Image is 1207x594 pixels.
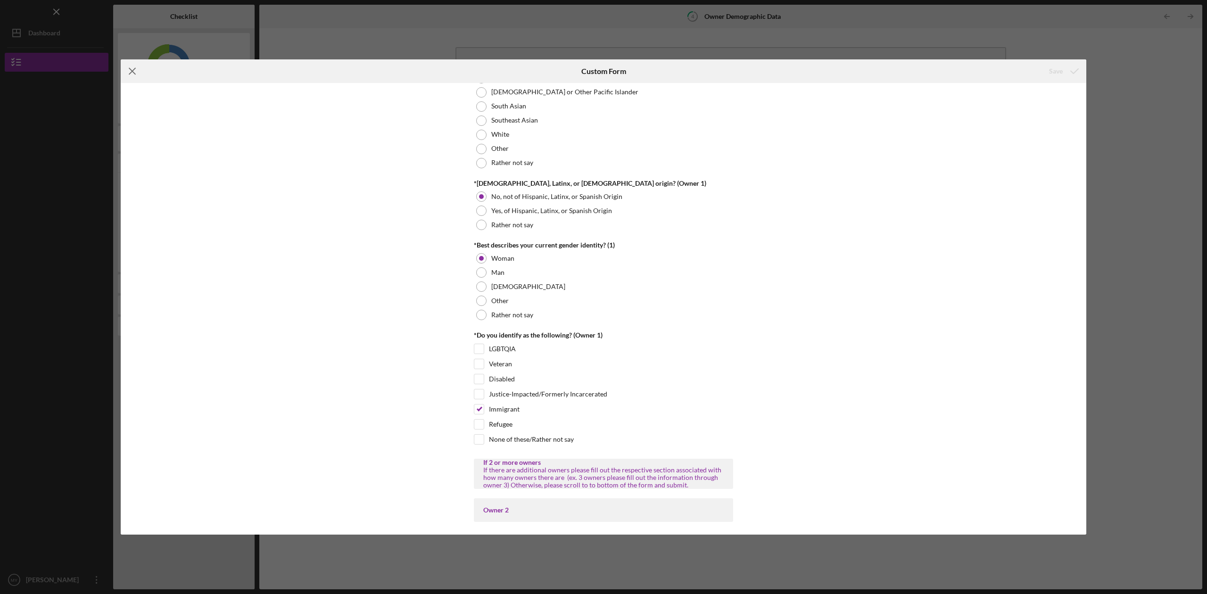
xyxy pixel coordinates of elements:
[581,67,626,75] h6: Custom Form
[491,221,533,229] label: Rather not say
[483,466,724,489] div: If there are additional owners please fill out the respective section associated with how many ow...
[1049,62,1063,81] div: Save
[491,145,509,152] label: Other
[474,331,733,339] div: *Do you identify as the following? (Owner 1)
[474,533,537,541] label: First Name (Owner 2)
[491,193,622,200] label: No, not of Hispanic, Latinx, or Spanish Origin
[491,88,638,96] label: [DEMOGRAPHIC_DATA] or Other Pacific Islander
[489,404,520,414] label: Immigrant
[491,207,612,214] label: Yes, of Hispanic, Latinx, or Spanish Origin
[491,116,538,124] label: Southeast Asian
[491,102,526,110] label: South Asian
[489,359,512,369] label: Veteran
[483,459,724,466] div: If 2 or more owners
[474,180,733,187] div: *[DEMOGRAPHIC_DATA], Latinx, or [DEMOGRAPHIC_DATA] origin? (Owner 1)
[489,389,607,399] label: Justice-Impacted/Formerly Incarcerated
[1040,62,1086,81] button: Save
[483,506,724,514] div: Owner 2
[491,131,509,138] label: White
[491,311,533,319] label: Rather not say
[491,255,514,262] label: Woman
[491,269,504,276] label: Man
[489,435,574,444] label: None of these/Rather not say
[474,241,733,249] div: *Best describes your current gender identity? (1)
[491,159,533,166] label: Rather not say
[489,344,516,354] label: LGBTQIA
[491,297,509,305] label: Other
[489,374,515,384] label: Disabled
[491,283,565,290] label: [DEMOGRAPHIC_DATA]
[489,420,513,429] label: Refugee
